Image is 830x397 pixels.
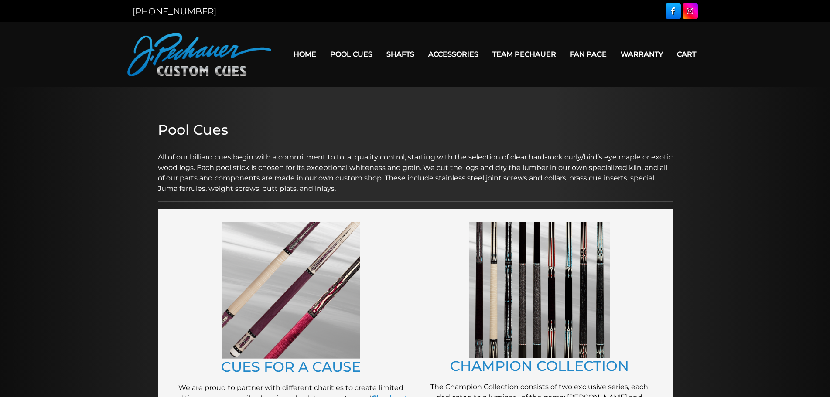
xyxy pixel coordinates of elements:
[450,357,629,374] a: CHAMPION COLLECTION
[158,142,673,194] p: All of our billiard cues begin with a commitment to total quality control, starting with the sele...
[323,43,379,65] a: Pool Cues
[221,358,361,375] a: CUES FOR A CAUSE
[421,43,485,65] a: Accessories
[127,33,271,76] img: Pechauer Custom Cues
[614,43,670,65] a: Warranty
[485,43,563,65] a: Team Pechauer
[670,43,703,65] a: Cart
[133,6,216,17] a: [PHONE_NUMBER]
[287,43,323,65] a: Home
[563,43,614,65] a: Fan Page
[158,122,673,138] h2: Pool Cues
[379,43,421,65] a: Shafts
